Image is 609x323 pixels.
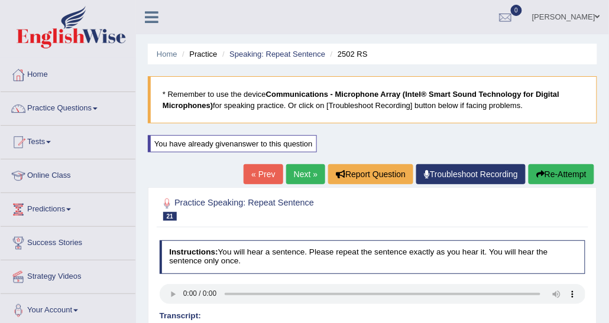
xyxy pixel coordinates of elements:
[286,164,325,184] a: Next »
[244,164,283,184] a: « Prev
[1,159,135,189] a: Online Class
[160,312,586,321] h4: Transcript:
[1,92,135,122] a: Practice Questions
[169,247,218,256] b: Instructions:
[1,126,135,155] a: Tests
[157,50,177,58] a: Home
[163,90,559,110] b: Communications - Microphone Array (Intel® Smart Sound Technology for Digital Microphones)
[148,135,317,152] div: You have already given answer to this question
[328,48,368,60] li: 2502 RS
[416,164,526,184] a: Troubleshoot Recording
[160,196,424,221] h2: Practice Speaking: Repeat Sentence
[1,227,135,256] a: Success Stories
[179,48,217,60] li: Practice
[529,164,594,184] button: Re-Attempt
[163,212,177,221] span: 21
[1,58,135,88] a: Home
[1,193,135,223] a: Predictions
[160,240,586,274] h4: You will hear a sentence. Please repeat the sentence exactly as you hear it. You will hear the se...
[229,50,325,58] a: Speaking: Repeat Sentence
[511,5,523,16] span: 0
[328,164,413,184] button: Report Question
[148,76,597,123] blockquote: * Remember to use the device for speaking practice. Or click on [Troubleshoot Recording] button b...
[1,260,135,290] a: Strategy Videos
